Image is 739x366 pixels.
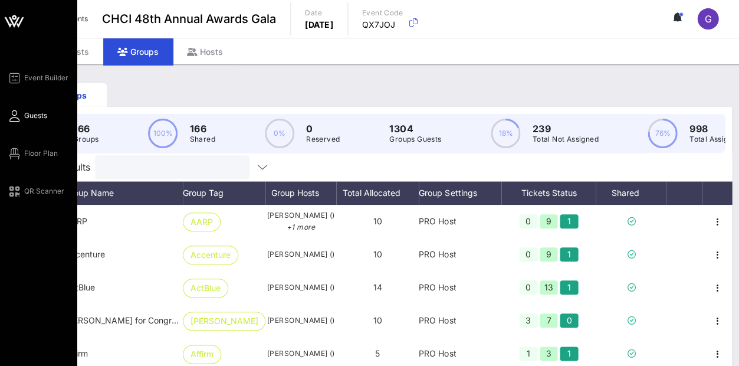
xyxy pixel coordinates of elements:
span: [PERSON_NAME] () [265,210,336,233]
span: CHCI 48th Annual Awards Gala [102,10,276,28]
div: Shared [596,181,666,205]
p: Groups Guests [389,133,441,145]
div: Group Tag [183,181,265,205]
div: 3 [519,313,537,328]
div: PRO Host [419,205,501,238]
div: 1 [560,347,578,361]
div: PRO Host [419,271,501,304]
span: [PERSON_NAME]… [191,312,258,330]
span: QR Scanner [24,186,64,197]
div: 1 [560,280,578,295]
p: Reserved [306,133,340,145]
span: Event Builder [24,73,68,83]
p: Date [305,7,333,19]
div: 13 [540,280,558,295]
div: 9 [540,247,558,262]
p: [DATE] [305,19,333,31]
span: Accenture [65,249,105,259]
span: 10 [373,249,382,259]
span: Adriano Espaillat for Congress [65,315,185,325]
div: G [697,8,718,30]
div: 1 [560,214,578,228]
p: 166 [73,122,98,136]
p: 0 [306,122,340,136]
div: PRO Host [419,238,501,271]
a: Event Builder [7,71,68,85]
div: Group Name [65,181,183,205]
p: 239 [532,122,598,136]
span: [PERSON_NAME] () [265,348,336,360]
span: 14 [373,282,382,292]
div: 1 [560,247,578,262]
div: Total Allocated [336,181,419,205]
a: Guests [7,109,47,123]
span: ActBlue [191,279,221,297]
span: 10 [373,216,382,226]
span: ActBlue [65,282,95,292]
p: QX7JOJ [362,19,403,31]
p: +1 more [265,221,336,233]
span: [PERSON_NAME] () [265,315,336,326]
div: Group Settings [419,181,501,205]
span: [PERSON_NAME] () [265,249,336,260]
span: Guests [24,110,47,121]
a: QR Scanner [7,184,64,198]
span: Affirm [191,345,214,363]
div: 0 [519,214,537,228]
p: Event Code [362,7,403,19]
span: Floor Plan [24,148,58,159]
span: AARP [191,213,213,231]
div: Groups [103,38,173,65]
p: Groups [73,133,98,145]
div: Group Hosts [265,181,336,205]
span: 10 [373,315,382,325]
div: Hosts [173,38,237,65]
div: 1 [519,347,537,361]
p: Shared [189,133,215,145]
div: Tickets Status [501,181,596,205]
span: Accenture [191,246,231,264]
p: 1304 [389,122,441,136]
span: 5 [375,348,380,358]
div: 0 [560,313,578,328]
div: 7 [540,313,558,328]
p: Total Not Assigned [532,133,598,145]
span: [PERSON_NAME] () [265,282,336,293]
div: 0 [519,247,537,262]
p: 166 [189,122,215,136]
div: 3 [540,347,558,361]
div: PRO Host [419,304,501,337]
div: 0 [519,280,537,295]
span: G [704,13,711,25]
a: Floor Plan [7,146,58,161]
div: 9 [540,214,558,228]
